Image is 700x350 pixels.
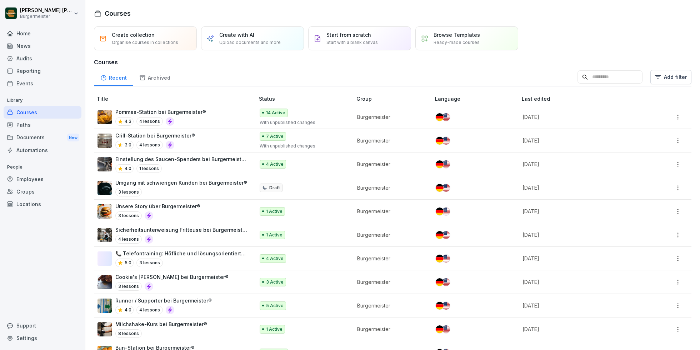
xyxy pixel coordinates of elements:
div: New [67,134,79,142]
p: 4 lessons [115,235,142,244]
p: [DATE] [522,325,639,333]
img: us.svg [442,325,450,333]
p: 1 Active [266,232,282,238]
p: Organise courses in collections [112,39,178,46]
div: Documents [4,131,81,144]
p: Grill-Station bei Burgermeister® [115,132,195,139]
p: 8 lessons [115,329,142,338]
img: ef4vp5hzwwekud6oh6ceosv8.png [97,134,112,148]
p: [DATE] [522,207,639,215]
p: 5.0 [125,260,131,266]
p: Burgermeister [20,14,72,19]
div: Automations [4,144,81,156]
p: 1 lessons [136,164,162,173]
p: Start from scratch [326,31,371,39]
p: 4.0 [125,307,131,313]
p: Burgermeister [357,137,424,144]
img: de.svg [436,255,444,262]
p: [DATE] [522,184,639,191]
a: Settings [4,332,81,344]
img: cyw7euxthr01jl901fqmxt0x.png [97,181,112,195]
a: Home [4,27,81,40]
a: News [4,40,81,52]
a: Groups [4,185,81,198]
p: [DATE] [522,278,639,286]
img: de.svg [436,302,444,310]
img: f8nsb2zppzm2l97o7hbbwwyn.png [97,228,112,242]
p: [DATE] [522,160,639,168]
p: [DATE] [522,113,639,121]
p: Cookie's [PERSON_NAME] bei Burgermeister® [115,273,229,281]
p: 4 lessons [136,117,163,126]
img: qpvo1kr4qsu6d6y8y50mth9k.png [97,275,112,289]
p: Title [97,95,256,102]
a: Courses [4,106,81,119]
p: Umgang mit schwierigen Kunden bei Burgermeister® [115,179,247,186]
img: iocl1dpi51biw7n1b1js4k54.png [97,110,112,124]
a: DocumentsNew [4,131,81,144]
p: 4 lessons [136,306,163,314]
p: Upload documents and more [219,39,281,46]
p: Milchshake-Kurs bei Burgermeister® [115,320,207,328]
div: Events [4,77,81,90]
img: us.svg [442,184,450,192]
p: Burgermeister [357,325,424,333]
a: Employees [4,173,81,185]
p: Sicherheitsunterweisung Fritteuse bei Burgermeister® [115,226,247,234]
p: Burgermeister [357,255,424,262]
p: Unsere Story über Burgermeister® [115,202,200,210]
p: [DATE] [522,302,639,309]
p: 3 lessons [136,259,163,267]
p: 4 lessons [136,141,163,149]
p: 3 lessons [115,188,142,196]
img: us.svg [442,207,450,215]
a: Archived [133,68,176,86]
p: Burgermeister [357,302,424,309]
p: Burgermeister [357,231,424,239]
p: 5 Active [266,302,284,309]
p: Start with a blank canvas [326,39,378,46]
p: Create with AI [219,31,254,39]
img: de.svg [436,160,444,168]
p: Burgermeister [357,207,424,215]
p: 4 Active [266,161,284,167]
p: Burgermeister [357,160,424,168]
img: de.svg [436,231,444,239]
img: us.svg [442,160,450,168]
p: [DATE] [522,231,639,239]
p: Burgermeister [357,113,424,121]
p: Library [4,95,81,106]
img: us.svg [442,278,450,286]
img: de.svg [436,184,444,192]
p: With unpublished changes [260,119,345,126]
img: de.svg [436,137,444,145]
a: Recent [94,68,133,86]
img: x32dz0k9zd8ripspd966jmg8.png [97,157,112,171]
img: us.svg [442,231,450,239]
h3: Courses [94,58,691,66]
a: Locations [4,198,81,210]
p: Burgermeister [357,184,424,191]
p: 3 Active [266,279,284,285]
p: 4 Active [266,255,284,262]
p: Status [259,95,354,102]
p: 14 Active [266,110,285,116]
p: [DATE] [522,255,639,262]
p: 3 lessons [115,211,142,220]
p: Ready-made courses [434,39,480,46]
p: Pommes-Station bei Burgermeister® [115,108,206,116]
a: Reporting [4,65,81,77]
p: Einstellung des Saucen-Spenders bei Burgermeister® [115,155,247,163]
img: us.svg [442,113,450,121]
p: 4.3 [125,118,131,125]
p: Create collection [112,31,155,39]
p: Language [435,95,519,102]
button: Add filter [650,70,691,84]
